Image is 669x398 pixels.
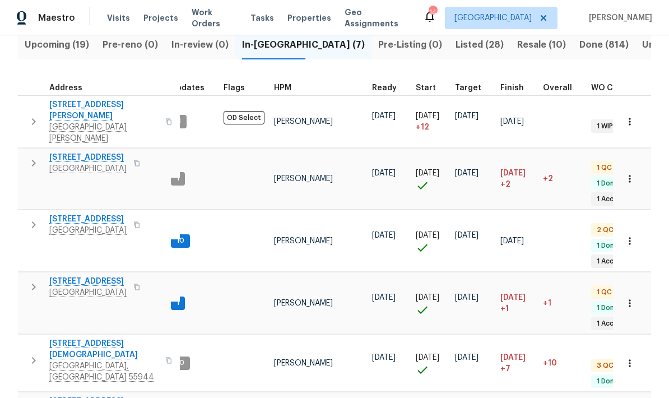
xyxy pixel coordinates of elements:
div: Days past target finish date [543,84,582,92]
span: 1 [172,174,184,183]
span: Listed (28) [456,37,504,53]
td: Project started 12 days late [411,95,450,147]
span: +7 [500,363,510,374]
span: Target [455,84,481,92]
span: [DATE] [500,294,526,302]
span: Overall [543,84,572,92]
span: [DATE] [455,169,478,177]
span: 1 Done [592,241,623,251]
td: Scheduled to finish 1 day(s) late [496,272,538,334]
span: In-[GEOGRAPHIC_DATA] (7) [242,37,365,53]
span: OD Select [224,111,264,124]
span: +1 [500,303,509,314]
span: 1 Accepted [592,319,639,328]
span: Pre-Listing (0) [378,37,442,53]
span: +2 [500,179,510,190]
td: Project started on time [411,272,450,334]
span: Flags [224,84,245,92]
span: [DATE] [455,294,478,302]
span: [DATE] [500,118,524,126]
span: + 12 [416,122,429,133]
div: Actual renovation start date [416,84,446,92]
span: [PERSON_NAME] [274,175,333,183]
span: In-review (0) [171,37,229,53]
span: 1 Done [592,377,623,386]
span: [DATE] [416,232,439,239]
span: 10 [172,358,189,368]
span: [DATE] [372,232,396,239]
span: [DATE] [372,112,396,120]
span: 1 Done [592,179,623,188]
td: Scheduled to finish 7 day(s) late [496,335,538,392]
span: [DATE] [500,237,524,245]
span: 3 QC [592,361,618,371]
td: Scheduled to finish 2 day(s) late [496,148,538,210]
span: Ready [372,84,397,92]
span: Properties [287,12,331,24]
span: Projects [143,12,178,24]
span: Address [49,84,82,92]
span: Tasks [250,14,274,22]
span: [PERSON_NAME] [274,299,333,307]
span: [PERSON_NAME] [274,118,333,126]
span: Pre-reno (0) [103,37,158,53]
span: Start [416,84,436,92]
span: Maestro [38,12,75,24]
span: Visits [107,12,130,24]
span: [DATE] [416,169,439,177]
span: [DATE] [455,112,478,120]
td: Project started on time [411,335,450,392]
td: 1 day(s) past target finish date [538,272,587,334]
div: Target renovation project end date [455,84,491,92]
span: Upcoming (19) [25,37,89,53]
span: [DATE] [455,354,478,362]
div: 14 [429,7,436,18]
span: +1 [543,299,551,307]
span: [DATE] [455,232,478,239]
span: Updates [171,84,205,92]
span: [DATE] [372,354,396,362]
span: [PERSON_NAME] [584,12,652,24]
span: [DATE] [416,112,439,120]
div: Projected renovation finish date [500,84,534,92]
span: [GEOGRAPHIC_DATA] [454,12,532,24]
td: Project started on time [411,148,450,210]
span: HPM [274,84,291,92]
span: [PERSON_NAME] [274,359,333,367]
span: 1 [172,298,184,308]
span: 1 Done [592,303,623,313]
span: Resale (10) [517,37,566,53]
span: [DATE] [372,294,396,302]
span: 1 Accepted [592,257,639,266]
span: [DATE] [500,169,526,177]
span: Geo Assignments [345,7,410,29]
td: 2 day(s) past target finish date [538,148,587,210]
span: Finish [500,84,524,92]
span: +2 [543,175,553,183]
td: 10 day(s) past target finish date [538,335,587,392]
span: [DATE] [500,354,526,362]
span: WO Completion [591,84,653,92]
span: [DATE] [416,354,439,362]
div: Earliest renovation start date (first business day after COE or Checkout) [372,84,407,92]
td: Project started on time [411,210,450,272]
span: 1 QC [592,163,616,173]
span: 1 Accepted [592,195,639,204]
span: 1 QC [592,288,616,297]
span: 1 WIP [592,122,617,131]
span: Work Orders [192,7,237,29]
span: 2 QC [592,225,618,235]
span: 10 [172,236,189,246]
span: +10 [543,359,557,367]
span: Done (814) [579,37,629,53]
span: [DATE] [372,169,396,177]
span: [DATE] [416,294,439,302]
span: [PERSON_NAME] [274,237,333,245]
